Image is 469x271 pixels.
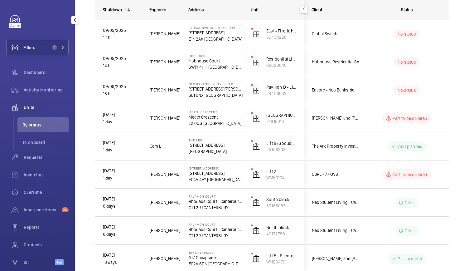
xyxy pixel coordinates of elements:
[150,199,181,206] span: [PERSON_NAME]
[253,143,260,150] img: elevator.svg
[189,198,243,204] p: Rhodaus Court - Canterbury Student Accommodation
[312,115,360,122] span: [PERSON_NAME] and [PERSON_NAME] National Lift Contract
[312,58,360,66] span: Hobhouse Residential SA
[103,139,142,146] p: [DATE]
[103,146,142,154] p: 1 day
[103,62,142,69] p: 14 h
[189,86,243,92] p: [STREET_ADDRESS][PERSON_NAME]
[266,253,296,259] p: Lift 5 - Scenic
[103,90,142,97] p: 16 h
[150,255,181,262] span: [PERSON_NAME]
[398,87,416,93] p: No status
[189,26,243,30] p: Global Switch - [GEOGRAPHIC_DATA]
[189,82,243,86] p: Neo Bankside - Pavilion D
[188,7,204,12] span: Address
[24,242,69,248] span: Contacts
[266,84,296,90] p: Pavilion D - L1 North FF - 299809016
[103,118,142,126] p: 1 day
[312,7,322,12] span: Client
[103,55,142,62] p: 09/09/2025
[103,34,142,41] p: 12 h
[189,261,243,267] p: EC2V 6DN [GEOGRAPHIC_DATA]
[22,139,69,145] span: To onboard
[24,172,69,178] span: Invoicing
[266,168,296,175] p: Lift 2
[253,227,260,234] img: elevator.svg
[24,104,69,111] span: Units
[266,175,296,181] p: WME0104
[266,34,296,40] p: 39434226
[189,204,243,211] p: CT1 2RJ CANTERBURY
[189,170,243,176] p: [STREET_ADDRESS]
[398,31,416,37] p: No status
[312,255,360,262] span: [PERSON_NAME] and [PERSON_NAME] 107 Cheapside
[103,111,142,118] p: [DATE]
[253,255,260,263] img: elevator.svg
[189,110,243,114] p: Meath Crescent
[405,200,415,206] p: Other
[312,86,360,94] span: Encore - Neo Bankside
[189,138,243,142] p: The Ark
[251,7,297,12] div: Unit
[189,233,243,239] p: CT1 2RJ CANTERBURY
[189,226,243,233] p: Rhodaus Court - Canterbury Student Accommodation
[253,199,260,206] img: elevator.svg
[150,30,181,37] span: [PERSON_NAME]
[6,40,69,55] button: Filters1
[253,86,260,94] img: elevator.svg
[103,224,142,231] p: [DATE]
[266,112,296,118] p: [GEOGRAPHIC_DATA] - entrance lobby - Lift 6 - U1012155 - 6
[401,7,413,12] span: Status
[189,148,243,155] p: [GEOGRAPHIC_DATA]
[150,58,181,66] span: [PERSON_NAME]
[24,189,69,195] span: Overtime
[266,62,296,68] p: 68620840
[253,171,260,178] img: elevator.svg
[392,171,427,178] p: Part to be ordered
[150,143,181,150] span: Cem L.
[24,259,55,265] span: IoT
[103,195,142,203] p: [DATE]
[312,227,360,234] span: Neo Student Living - Canterbury Palamon Court
[253,30,260,38] img: elevator.svg
[62,207,69,212] span: 20
[103,83,142,90] p: 09/09/2025
[312,143,360,150] span: The Ark Property Investment Company (London) Limited, C/O Helix Property Advisors Limited
[189,36,243,42] p: E14 2AX [GEOGRAPHIC_DATA]
[253,115,260,122] img: elevator.svg
[103,7,122,12] div: Shutdown
[52,45,57,50] span: 1
[103,27,142,34] p: 09/09/2025
[266,203,296,209] p: 30165057
[189,176,243,183] p: EC4V 4AY [GEOGRAPHIC_DATA]
[24,224,69,230] span: Reports
[312,199,360,206] span: Neo Student Living - Canterbury Palamon Court
[189,166,243,170] p: [STREET_ADDRESS]
[189,251,243,254] p: 107 Cheapside
[103,175,142,182] p: 1 day
[149,7,166,12] span: Engineer
[24,207,59,213] span: Insurance items
[266,196,296,203] p: South block
[312,171,360,178] span: CBRE - 77 QVS
[189,195,243,198] p: Palamon Court
[189,58,243,64] p: Hobhouse Court
[189,114,243,120] p: Meath Crescent
[150,227,181,234] span: [PERSON_NAME]
[22,122,69,128] span: By status
[150,171,181,178] span: [PERSON_NAME]
[103,252,142,259] p: [DATE]
[266,28,296,34] p: East - Firefighting lift D
[253,58,260,66] img: elevator.svg
[150,115,181,122] span: [PERSON_NAME]
[189,54,243,58] p: Hob House
[103,167,142,175] p: [DATE]
[398,59,416,65] p: No status
[266,90,296,96] p: 34456832
[189,142,243,148] p: [STREET_ADDRESS]
[24,69,69,76] span: Dashboard
[103,259,142,266] p: 18 days
[189,30,243,36] p: [STREET_ADDRESS]
[266,118,296,125] p: 74618013
[103,231,142,238] p: 8 days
